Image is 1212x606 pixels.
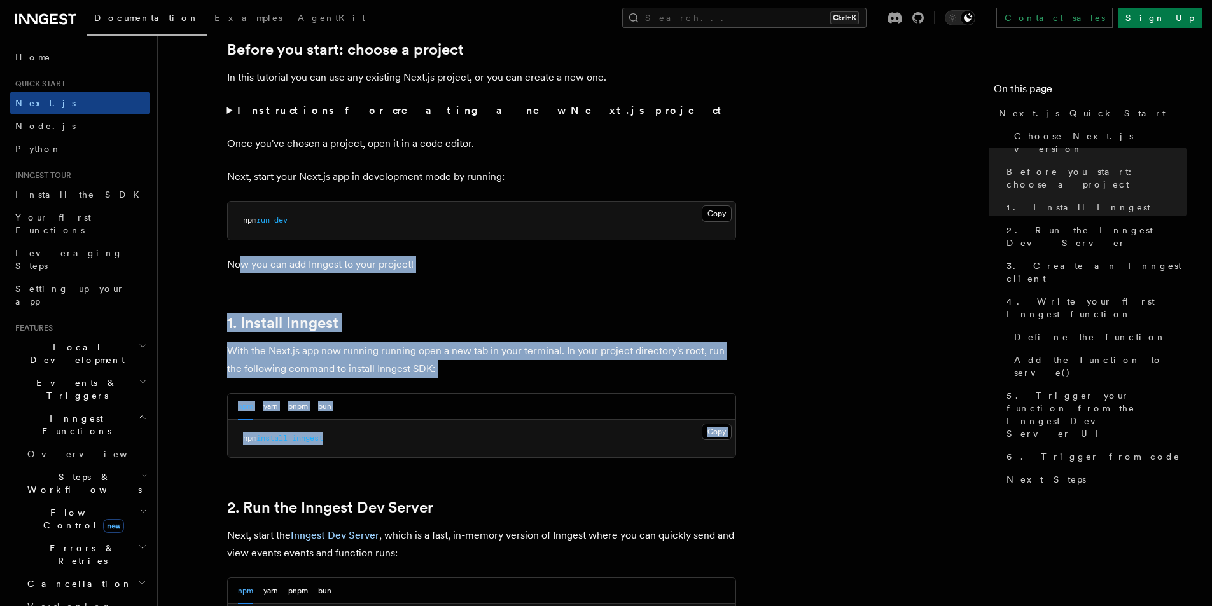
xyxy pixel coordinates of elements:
a: 2. Run the Inngest Dev Server [1001,219,1187,254]
span: Errors & Retries [22,542,138,567]
button: Errors & Retries [22,537,150,572]
span: 6. Trigger from code [1007,450,1180,463]
span: AgentKit [298,13,365,23]
span: Your first Functions [15,212,91,235]
p: Once you've chosen a project, open it in a code editor. [227,135,736,153]
span: npm [243,434,256,443]
a: Add the function to serve() [1009,348,1187,384]
a: 4. Write your first Inngest function [1001,290,1187,326]
p: Next, start the , which is a fast, in-memory version of Inngest where you can quickly send and vi... [227,527,736,562]
span: Local Development [10,341,139,366]
span: Documentation [94,13,199,23]
summary: Instructions for creating a new Next.js project [227,102,736,120]
button: Search...Ctrl+K [622,8,867,28]
p: With the Next.js app now running running open a new tab in your terminal. In your project directo... [227,342,736,378]
a: Home [10,46,150,69]
span: Features [10,323,53,333]
p: Next, start your Next.js app in development mode by running: [227,168,736,186]
a: Install the SDK [10,183,150,206]
button: Copy [702,205,732,222]
strong: Instructions for creating a new Next.js project [237,104,727,116]
span: Examples [214,13,282,23]
a: 1. Install Inngest [227,314,338,332]
button: pnpm [288,578,308,604]
span: Steps & Workflows [22,471,142,496]
span: Setting up your app [15,284,125,306]
button: Toggle dark mode [945,10,975,25]
a: Leveraging Steps [10,242,150,277]
span: Cancellation [22,577,132,590]
a: Define the function [1009,326,1187,348]
span: Inngest tour [10,170,71,181]
button: yarn [263,394,278,420]
span: new [103,519,124,533]
span: 1. Install Inngest [1007,201,1150,214]
button: Flow Controlnew [22,501,150,537]
a: Inngest Dev Server [291,529,379,541]
p: Now you can add Inngest to your project! [227,256,736,273]
a: Next Steps [1001,468,1187,491]
a: 3. Create an Inngest client [1001,254,1187,290]
span: Inngest Functions [10,412,137,437]
span: 5. Trigger your function from the Inngest Dev Server UI [1007,389,1187,440]
span: install [256,434,288,443]
span: 3. Create an Inngest client [1007,259,1187,285]
a: Choose Next.js version [1009,125,1187,160]
a: 6. Trigger from code [1001,445,1187,468]
span: run [256,216,270,224]
a: Contact sales [996,8,1113,28]
a: Setting up your app [10,277,150,313]
a: Your first Functions [10,206,150,242]
a: Before you start: choose a project [227,41,464,59]
span: Choose Next.js version [1014,130,1187,155]
button: Events & Triggers [10,371,150,407]
button: bun [318,394,331,420]
span: Next.js [15,98,76,108]
span: inngest [292,434,323,443]
a: 1. Install Inngest [1001,196,1187,219]
p: In this tutorial you can use any existing Next.js project, or you can create a new one. [227,69,736,86]
span: Leveraging Steps [15,248,123,271]
button: Local Development [10,336,150,371]
span: Overview [27,449,158,459]
a: Python [10,137,150,160]
a: 2. Run the Inngest Dev Server [227,499,433,516]
a: Before you start: choose a project [1001,160,1187,196]
span: dev [274,216,288,224]
a: Next.js Quick Start [994,102,1187,125]
button: npm [238,394,253,420]
span: Node.js [15,121,76,131]
a: 5. Trigger your function from the Inngest Dev Server UI [1001,384,1187,445]
span: Install the SDK [15,189,147,200]
a: Examples [207,4,290,34]
h4: On this page [994,81,1187,102]
button: Copy [702,424,732,440]
span: 2. Run the Inngest Dev Server [1007,224,1187,249]
span: Add the function to serve() [1014,354,1187,379]
span: Quick start [10,79,66,89]
span: Home [15,51,51,64]
button: bun [318,578,331,604]
a: Node.js [10,114,150,137]
span: Define the function [1014,331,1166,343]
span: Next Steps [1007,473,1086,486]
a: Sign Up [1118,8,1202,28]
a: Overview [22,443,150,465]
button: Steps & Workflows [22,465,150,501]
a: Next.js [10,92,150,114]
button: Inngest Functions [10,407,150,443]
kbd: Ctrl+K [830,11,859,24]
span: Python [15,144,62,154]
span: npm [243,216,256,224]
button: npm [238,578,253,604]
button: pnpm [288,394,308,420]
a: Documentation [87,4,207,36]
button: Cancellation [22,572,150,595]
a: AgentKit [290,4,373,34]
span: Before you start: choose a project [1007,165,1187,191]
span: Events & Triggers [10,376,139,402]
span: Next.js Quick Start [999,107,1166,120]
button: yarn [263,578,278,604]
span: Flow Control [22,506,140,532]
span: 4. Write your first Inngest function [1007,295,1187,320]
